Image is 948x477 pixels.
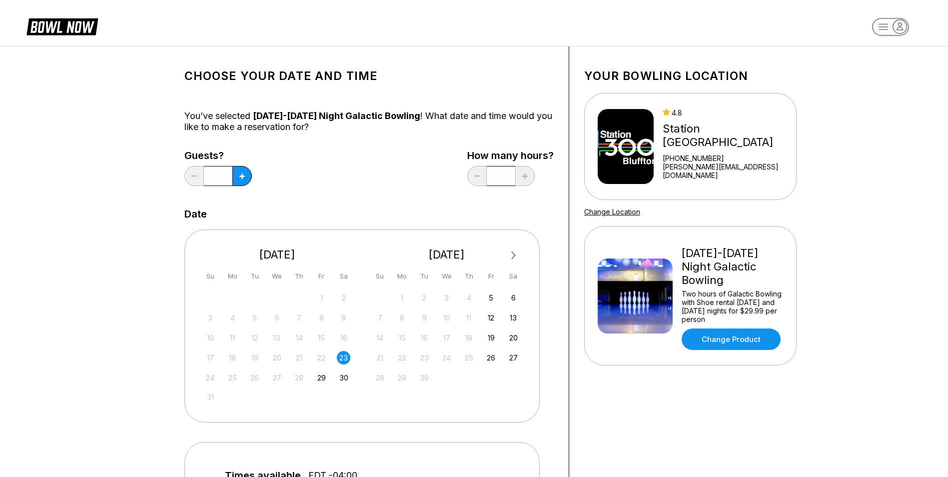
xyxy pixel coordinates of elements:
[248,311,261,324] div: Not available Tuesday, August 5th, 2025
[270,371,284,384] div: Not available Wednesday, August 27th, 2025
[598,258,673,333] img: Friday-Saturday Night Galactic Bowling
[373,371,387,384] div: Not available Sunday, September 28th, 2025
[484,291,498,304] div: Choose Friday, September 5th, 2025
[315,269,328,283] div: Fr
[202,290,352,404] div: month 2025-08
[203,269,217,283] div: Su
[184,208,207,219] label: Date
[418,351,431,364] div: Not available Tuesday, September 23rd, 2025
[337,331,350,344] div: Not available Saturday, August 16th, 2025
[507,331,520,344] div: Choose Saturday, September 20th, 2025
[337,269,350,283] div: Sa
[226,371,239,384] div: Not available Monday, August 25th, 2025
[462,311,476,324] div: Not available Thursday, September 11th, 2025
[226,331,239,344] div: Not available Monday, August 11th, 2025
[315,291,328,304] div: Not available Friday, August 1st, 2025
[373,351,387,364] div: Not available Sunday, September 21st, 2025
[418,269,431,283] div: Tu
[584,69,797,83] h1: Your bowling location
[270,311,284,324] div: Not available Wednesday, August 6th, 2025
[584,207,640,216] a: Change Location
[203,351,217,364] div: Not available Sunday, August 17th, 2025
[248,269,261,283] div: Tu
[292,311,306,324] div: Not available Thursday, August 7th, 2025
[484,269,498,283] div: Fr
[337,371,350,384] div: Choose Saturday, August 30th, 2025
[253,110,420,121] span: [DATE]-[DATE] Night Galactic Bowling
[418,291,431,304] div: Not available Tuesday, September 2nd, 2025
[248,331,261,344] div: Not available Tuesday, August 12th, 2025
[337,351,350,364] div: Choose Saturday, August 23rd, 2025
[373,269,387,283] div: Su
[506,247,522,263] button: Next Month
[315,371,328,384] div: Choose Friday, August 29th, 2025
[203,331,217,344] div: Not available Sunday, August 10th, 2025
[337,291,350,304] div: Not available Saturday, August 2nd, 2025
[507,311,520,324] div: Choose Saturday, September 13th, 2025
[373,331,387,344] div: Not available Sunday, September 14th, 2025
[270,269,284,283] div: We
[203,371,217,384] div: Not available Sunday, August 24th, 2025
[484,351,498,364] div: Choose Friday, September 26th, 2025
[418,331,431,344] div: Not available Tuesday, September 16th, 2025
[484,311,498,324] div: Choose Friday, September 12th, 2025
[418,311,431,324] div: Not available Tuesday, September 9th, 2025
[395,311,409,324] div: Not available Monday, September 8th, 2025
[663,122,792,149] div: Station [GEOGRAPHIC_DATA]
[395,291,409,304] div: Not available Monday, September 1st, 2025
[395,351,409,364] div: Not available Monday, September 22nd, 2025
[462,269,476,283] div: Th
[462,291,476,304] div: Not available Thursday, September 4th, 2025
[292,351,306,364] div: Not available Thursday, August 21st, 2025
[226,311,239,324] div: Not available Monday, August 4th, 2025
[598,109,654,184] img: Station 300 Bluffton
[226,269,239,283] div: Mo
[203,311,217,324] div: Not available Sunday, August 3rd, 2025
[682,246,783,287] div: [DATE]-[DATE] Night Galactic Bowling
[663,162,792,179] a: [PERSON_NAME][EMAIL_ADDRESS][DOMAIN_NAME]
[462,331,476,344] div: Not available Thursday, September 18th, 2025
[663,108,792,117] div: 4.8
[184,69,554,83] h1: Choose your Date and time
[270,351,284,364] div: Not available Wednesday, August 20th, 2025
[337,311,350,324] div: Not available Saturday, August 9th, 2025
[682,328,781,350] a: Change Product
[369,248,524,261] div: [DATE]
[248,351,261,364] div: Not available Tuesday, August 19th, 2025
[507,291,520,304] div: Choose Saturday, September 6th, 2025
[292,371,306,384] div: Not available Thursday, August 28th, 2025
[418,371,431,384] div: Not available Tuesday, September 30th, 2025
[507,351,520,364] div: Choose Saturday, September 27th, 2025
[440,331,453,344] div: Not available Wednesday, September 17th, 2025
[372,290,522,384] div: month 2025-09
[440,269,453,283] div: We
[226,351,239,364] div: Not available Monday, August 18th, 2025
[315,351,328,364] div: Not available Friday, August 22nd, 2025
[292,269,306,283] div: Th
[663,154,792,162] div: [PHONE_NUMBER]
[395,331,409,344] div: Not available Monday, September 15th, 2025
[395,371,409,384] div: Not available Monday, September 29th, 2025
[462,351,476,364] div: Not available Thursday, September 25th, 2025
[682,289,783,323] div: Two hours of Galactic Bowling with Shoe rental [DATE] and [DATE] nights for $29.99 per person
[184,150,252,161] label: Guests?
[315,331,328,344] div: Not available Friday, August 15th, 2025
[373,311,387,324] div: Not available Sunday, September 7th, 2025
[440,311,453,324] div: Not available Wednesday, September 10th, 2025
[184,110,554,132] div: You’ve selected ! What date and time would you like to make a reservation for?
[467,150,554,161] label: How many hours?
[315,311,328,324] div: Not available Friday, August 8th, 2025
[440,351,453,364] div: Not available Wednesday, September 24th, 2025
[270,331,284,344] div: Not available Wednesday, August 13th, 2025
[248,371,261,384] div: Not available Tuesday, August 26th, 2025
[203,390,217,404] div: Not available Sunday, August 31st, 2025
[292,331,306,344] div: Not available Thursday, August 14th, 2025
[395,269,409,283] div: Mo
[200,248,355,261] div: [DATE]
[507,269,520,283] div: Sa
[440,291,453,304] div: Not available Wednesday, September 3rd, 2025
[484,331,498,344] div: Choose Friday, September 19th, 2025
